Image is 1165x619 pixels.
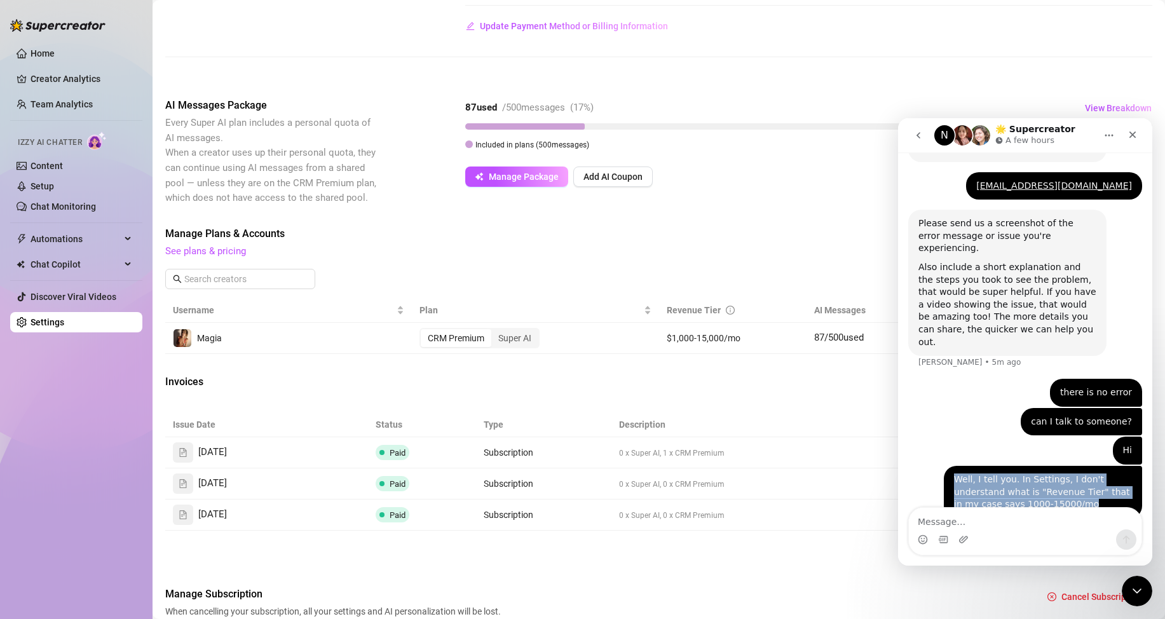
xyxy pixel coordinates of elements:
[882,412,990,437] th: Breakdown
[31,181,54,191] a: Setup
[165,226,981,241] span: Manage Plans & Accounts
[619,511,725,520] span: 0 x Super AI, 0 x CRM Premium
[165,374,379,390] span: Invoices
[173,303,394,317] span: Username
[31,161,63,171] a: Content
[165,245,246,257] a: See plans & pricing
[476,437,611,468] td: Subscription
[611,412,882,437] th: Description
[165,298,412,323] th: Username
[412,298,658,323] th: Plan
[179,510,187,519] span: file-text
[611,500,882,531] td: 0 x Super AI, 0 x CRM Premium
[466,22,475,31] span: edit
[17,260,25,269] img: Chat Copilot
[197,333,222,343] span: Magia
[31,69,132,89] a: Creator Analytics
[807,298,1004,323] th: AI Messages
[667,305,721,315] span: Revenue Tier
[165,117,376,203] span: Every Super AI plan includes a personal quota of AI messages. When a creator uses up their person...
[1061,592,1142,602] span: Cancel Subscription
[198,476,227,491] span: [DATE]
[583,172,643,182] span: Add AI Coupon
[390,479,405,489] span: Paid
[1037,587,1152,607] button: Cancel Subscription
[570,102,594,113] span: ( 17 %)
[1085,103,1152,113] span: View Breakdown
[179,448,187,457] span: file-text
[465,102,497,113] strong: 87 used
[31,292,116,302] a: Discover Viral Videos
[659,323,807,354] td: $1,000-15,000/mo
[173,275,182,283] span: search
[573,167,653,187] button: Add AI Coupon
[1047,592,1056,601] span: close-circle
[174,329,191,347] img: Magia
[419,328,540,348] div: segmented control
[165,412,368,437] th: Issue Date
[18,137,82,149] span: Izzy AI Chatter
[476,412,611,437] th: Type
[489,172,559,182] span: Manage Package
[198,507,227,522] span: [DATE]
[31,48,55,58] a: Home
[31,201,96,212] a: Chat Monitoring
[419,303,641,317] span: Plan
[390,510,405,520] span: Paid
[179,479,187,488] span: file-text
[1084,98,1152,118] button: View Breakdown
[726,306,735,315] span: info-circle
[198,445,227,460] span: [DATE]
[390,448,405,458] span: Paid
[814,332,864,343] span: 87 / 500 used
[10,19,106,32] img: logo-BBDzfeDw.svg
[368,412,476,437] th: Status
[31,99,93,109] a: Team Analytics
[1122,576,1152,606] iframe: Intercom live chat
[31,229,121,249] span: Automations
[421,329,491,347] div: CRM Premium
[87,132,107,150] img: AI Chatter
[31,254,121,275] span: Chat Copilot
[619,480,725,489] span: 0 x Super AI, 0 x CRM Premium
[17,234,27,244] span: thunderbolt
[476,500,611,531] td: Subscription
[165,98,379,113] span: AI Messages Package
[611,437,882,468] td: 0 x Super AI, 1 x CRM Premium
[165,587,505,602] span: Manage Subscription
[465,167,568,187] button: Manage Package
[491,329,538,347] div: Super AI
[502,102,565,113] span: / 500 messages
